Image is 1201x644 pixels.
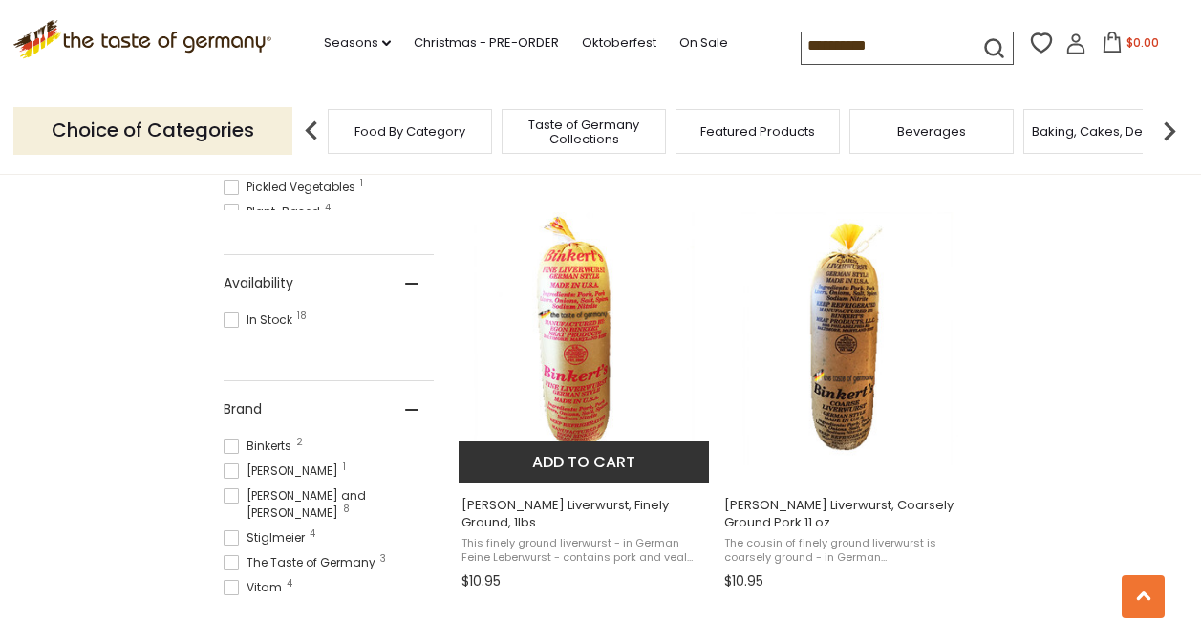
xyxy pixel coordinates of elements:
[700,124,815,139] a: Featured Products
[461,497,709,531] span: [PERSON_NAME] Liverwurst, Finely Ground, 1lbs.
[297,311,307,321] span: 18
[354,124,465,139] a: Food By Category
[13,107,292,154] p: Choice of Categories
[721,196,975,597] a: Binkert's Liverwurst, Coarsely Ground Pork 11 oz.
[459,441,710,483] button: Add to cart
[724,571,763,591] span: $10.95
[724,536,972,566] span: The cousin of finely ground liverwurst is coarsely ground - in German [PERSON_NAME]. It contains ...
[582,32,656,54] a: Oktoberfest
[414,32,559,54] a: Christmas - PRE-ORDER
[343,462,346,472] span: 1
[224,399,262,419] span: Brand
[224,487,434,522] span: [PERSON_NAME] and [PERSON_NAME]
[224,579,288,596] span: Vitam
[459,212,712,465] img: Binkert's Liverwurst, Finely Ground, 1lbs.
[324,32,391,54] a: Seasons
[1032,124,1180,139] a: Baking, Cakes, Desserts
[325,204,331,213] span: 4
[459,196,712,597] a: Binkert's Liverwurst, Finely Ground, 1lbs.
[224,554,381,571] span: The Taste of Germany
[1150,112,1189,150] img: next arrow
[360,179,363,188] span: 1
[224,311,298,329] span: In Stock
[461,536,709,566] span: This finely ground liverwurst - in German Feine Leberwurst - contains pork and veal liver, prime ...
[507,118,660,146] a: Taste of Germany Collections
[1090,32,1171,60] button: $0.00
[224,273,293,293] span: Availability
[1126,34,1159,51] span: $0.00
[224,438,297,455] span: Binkerts
[287,579,292,589] span: 4
[721,212,975,465] img: Binkert's Liverwurst, Coarsely Ground Pork 11 oz.
[343,504,350,514] span: 8
[224,204,326,221] span: Plant-Based
[224,179,361,196] span: Pickled Vegetables
[897,124,966,139] a: Beverages
[296,438,303,447] span: 2
[724,497,972,531] span: [PERSON_NAME] Liverwurst, Coarsely Ground Pork 11 oz.
[679,32,728,54] a: On Sale
[224,529,311,547] span: Stiglmeier
[310,529,315,539] span: 4
[461,571,501,591] span: $10.95
[380,554,386,564] span: 3
[224,462,344,480] span: [PERSON_NAME]
[292,112,331,150] img: previous arrow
